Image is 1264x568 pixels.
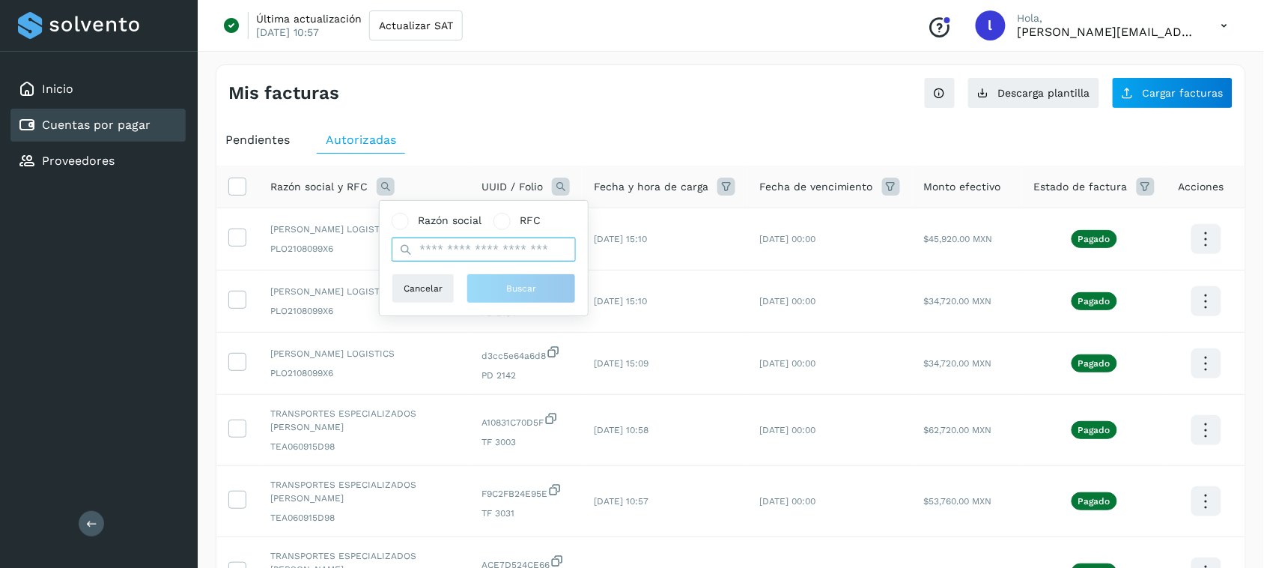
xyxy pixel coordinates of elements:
span: [DATE] 00:00 [759,296,815,306]
span: Fecha de vencimiento [759,179,873,195]
span: Pendientes [225,133,290,147]
a: Inicio [42,82,73,96]
span: $34,720.00 MXN [924,296,992,306]
a: Cuentas por pagar [42,118,151,132]
span: $34,720.00 MXN [924,358,992,369]
p: Pagado [1078,425,1110,435]
span: [DATE] 15:10 [594,234,647,244]
span: d3cc5e64a6d8 [481,345,570,363]
span: [DATE] 15:09 [594,358,648,369]
span: [DATE] 10:57 [594,496,648,507]
p: Pagado [1078,358,1110,369]
span: F9C2FB24E95E [481,483,570,501]
span: UUID / Folio [481,179,543,195]
span: PLO2108099X6 [270,366,458,380]
span: Fecha y hora de carga [594,179,708,195]
span: PLO2108099X6 [270,242,458,256]
span: PLO2108099X6 [270,304,458,318]
span: Actualizar SAT [379,20,453,31]
span: Razón social y RFC [270,179,368,195]
span: A10831C70D5F [481,411,570,429]
p: Pagado [1078,234,1110,244]
span: PD 2142 [481,369,570,382]
button: Descarga plantilla [967,77,1100,109]
button: Actualizar SAT [369,10,463,40]
span: Monto efectivo [924,179,1001,195]
span: Cargar facturas [1143,88,1224,98]
button: Cargar facturas [1112,77,1233,109]
div: Inicio [10,73,186,106]
span: [PERSON_NAME] LOGISTICS [270,347,458,360]
div: Cuentas por pagar [10,109,186,142]
span: Descarga plantilla [998,88,1090,98]
span: Estado de factura [1034,179,1128,195]
span: [DATE] 00:00 [759,425,815,435]
span: TF 3031 [481,507,570,520]
span: TRANSPORTES ESPECIALIZADOS [PERSON_NAME] [270,478,458,505]
div: Proveedores [10,145,186,178]
span: [DATE] 15:10 [594,296,647,306]
p: Pagado [1078,296,1110,306]
a: Proveedores [42,154,115,168]
p: Última actualización [256,12,362,25]
span: $62,720.00 MXN [924,425,992,435]
p: Hola, [1018,12,1197,25]
span: $53,760.00 MXN [924,496,992,507]
span: [DATE] 00:00 [759,234,815,244]
span: TF 3003 [481,435,570,449]
p: [DATE] 10:57 [256,25,319,39]
span: [PERSON_NAME] LOGISTICS [270,223,458,236]
span: TRANSPORTES ESPECIALIZADOS [PERSON_NAME] [270,407,458,434]
p: laura.cabrera@seacargo.com [1018,25,1197,39]
span: Acciones [1179,179,1224,195]
span: TEA060915D98 [270,440,458,453]
span: TEA060915D98 [270,511,458,525]
p: Pagado [1078,496,1110,507]
span: [PERSON_NAME] LOGISTICS [270,285,458,298]
span: $45,920.00 MXN [924,234,993,244]
span: [DATE] 10:58 [594,425,648,435]
h4: Mis facturas [228,82,339,104]
span: [DATE] 00:00 [759,358,815,369]
span: [DATE] 00:00 [759,496,815,507]
span: Autorizadas [326,133,396,147]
